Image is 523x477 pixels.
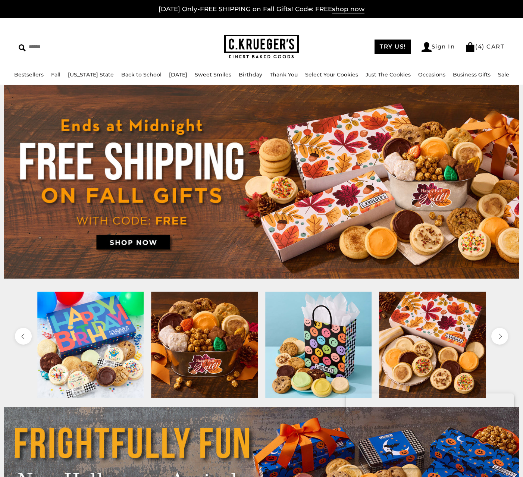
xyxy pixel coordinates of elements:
img: Account [422,42,432,52]
a: Sign In [422,42,455,52]
a: [DATE] Only-FREE SHIPPING on Fall Gifts! Code: FREEshop now [159,5,364,13]
a: TRY US! [375,40,411,54]
a: Bestsellers [14,71,44,78]
img: C.Krueger's Special Offer [4,85,519,279]
img: C.KRUEGER'S [224,35,299,59]
a: Sale [498,71,509,78]
span: shop now [332,5,364,13]
a: Business Gifts [453,71,491,78]
a: Occasions [418,71,445,78]
img: Sweet Smiles Gift Bag - Assorted Cookies - Select Your Message [265,292,372,398]
a: Thank You [270,71,298,78]
a: Fall [51,71,60,78]
button: previous [15,328,32,345]
img: Cozy Autumn Cookie Gift Boxes – Iced Cookies [379,292,486,398]
a: [US_STATE] State [68,71,114,78]
a: Just The Cookies [366,71,411,78]
img: Bag [465,42,475,52]
a: [DATE] [169,71,187,78]
a: Select Your Cookies [305,71,358,78]
a: Back to School [121,71,162,78]
img: Birthday Celebration Cookie Gift Boxes - Assorted Cookies [37,292,144,398]
a: Sweet Smiles [195,71,231,78]
a: (4) CART [465,43,504,50]
input: Search [19,41,132,53]
iframe: Sign Up via Text for Offers [6,449,77,471]
img: Happy Fall, Y’all Gift Pail – Cookies and Snacks [151,292,258,398]
button: next [491,328,508,345]
img: Search [19,44,26,51]
span: 4 [478,43,482,50]
a: Birthday [239,71,262,78]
